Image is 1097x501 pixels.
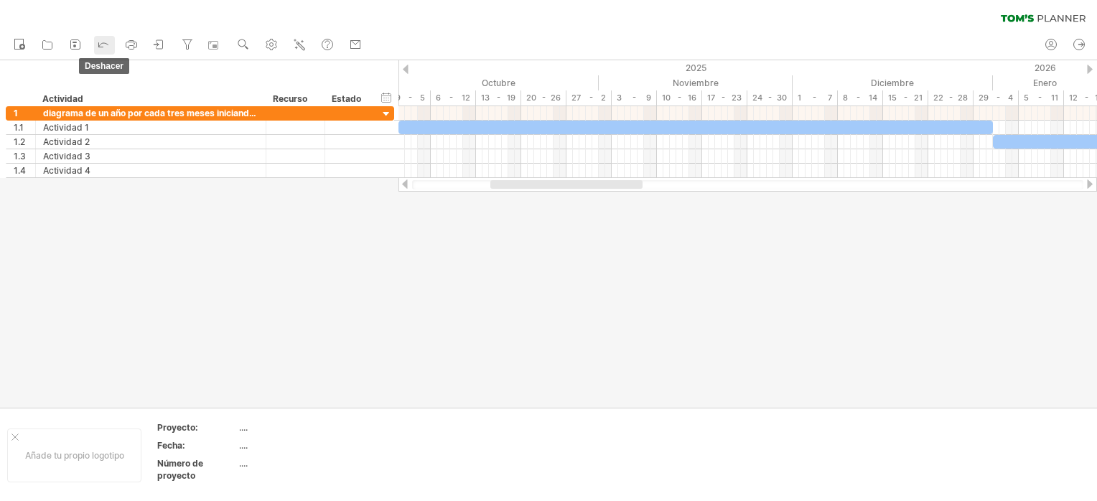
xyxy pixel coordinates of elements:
div: Actividad [42,92,258,106]
div: 3 - 9 [612,90,657,106]
div: Número de proyecto [157,457,236,482]
span: deshacer [79,58,129,74]
div: Proyecto: [157,421,236,434]
div: Actividad 2 [43,135,258,149]
div: .... [239,421,360,434]
div: December 2025 [793,75,993,90]
div: 8 - 14 [838,90,883,106]
div: 20 - 26 [521,90,566,106]
div: 29 - 4 [974,90,1019,106]
div: diagrama de un año por cada tres meses iniciando con octubre [43,106,258,120]
div: 1.2 [14,135,35,149]
div: November 2025 [599,75,793,90]
div: 24 - 30 [747,90,793,106]
div: Fecha: [157,439,236,451]
font: Añade tu propio logotipo [25,450,124,461]
div: 10 - 16 [657,90,702,106]
div: 1.3 [14,149,35,163]
div: 1 - 7 [793,90,838,106]
div: 6 - 12 [431,90,476,106]
div: 17 - 23 [702,90,747,106]
div: 29 - 5 [386,90,431,106]
div: 5 - 11 [1019,90,1064,106]
div: .... [239,457,360,469]
div: 1.4 [14,164,35,177]
div: Actividad 3 [43,149,258,163]
a: deshacer [94,36,115,55]
div: 22 - 28 [928,90,974,106]
div: .... [239,439,360,451]
div: 1.1 [14,121,35,134]
div: 27 - 2 [566,90,612,106]
div: Actividad 4 [43,164,258,177]
div: October 2025 [398,75,599,90]
div: Actividad 1 [43,121,258,134]
div: 15 - 21 [883,90,928,106]
div: Estado [332,92,363,106]
div: 1 [14,106,35,120]
div: 13 - 19 [476,90,521,106]
div: Recurso [273,92,317,106]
